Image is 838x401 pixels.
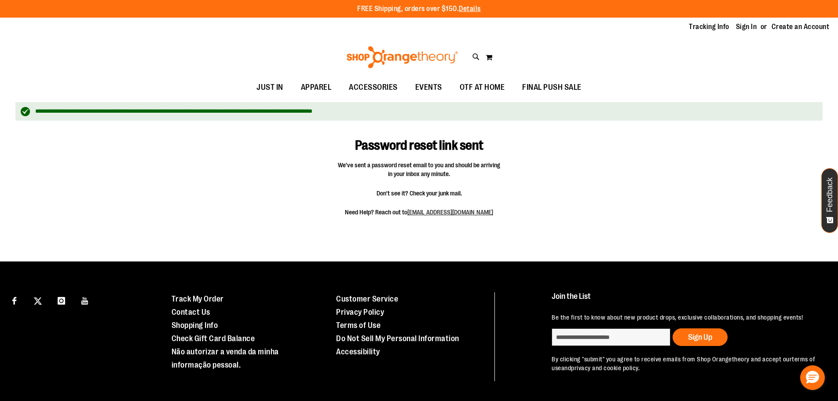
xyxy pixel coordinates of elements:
[248,77,292,98] a: JUST IN
[172,294,224,303] a: Track My Order
[172,347,279,369] a: Não autorizar a venda da minha informação pessoal.
[406,77,451,98] a: EVENTS
[522,77,582,97] span: FINAL PUSH SALE
[673,328,728,346] button: Sign Up
[172,334,255,343] a: Check Gift Card Balance
[688,333,712,342] span: Sign Up
[316,125,522,153] h1: Password reset link sent
[54,292,69,308] a: Visit our Instagram page
[340,77,406,98] a: ACCESSORIES
[552,292,818,309] h4: Join the List
[336,321,381,330] a: Terms of Use
[34,297,42,305] img: Twitter
[415,77,442,97] span: EVENTS
[336,347,380,356] a: Accessibility
[349,77,398,97] span: ACCESSORIES
[172,308,210,316] a: Contact Us
[357,4,481,14] p: FREE Shipping, orders over $150.
[345,46,459,68] img: Shop Orangetheory
[7,292,22,308] a: Visit our Facebook page
[460,77,505,97] span: OTF AT HOME
[407,209,493,216] a: [EMAIL_ADDRESS][DOMAIN_NAME]
[800,365,825,390] button: Hello, have a question? Let’s chat.
[292,77,340,98] a: APPAREL
[336,334,459,343] a: Do Not Sell My Personal Information
[30,292,46,308] a: Visit our X page
[77,292,93,308] a: Visit our Youtube page
[338,161,501,178] span: We've sent a password reset email to you and should be arriving in your inbox any minute.
[552,355,818,372] p: By clicking "submit" you agree to receive emails from Shop Orangetheory and accept our and
[336,308,384,316] a: Privacy Policy
[571,364,640,372] a: privacy and cookie policy.
[301,77,332,97] span: APPAREL
[552,313,818,322] p: Be the first to know about new product drops, exclusive collaborations, and shopping events!
[172,321,218,330] a: Shopping Info
[552,328,670,346] input: enter email
[513,77,590,98] a: FINAL PUSH SALE
[256,77,283,97] span: JUST IN
[338,208,501,217] span: Need Help? Reach out to
[451,77,514,98] a: OTF AT HOME
[459,5,481,13] a: Details
[826,177,834,212] span: Feedback
[736,22,757,32] a: Sign In
[336,294,398,303] a: Customer Service
[821,168,838,233] button: Feedback - Show survey
[338,189,501,198] span: Don't see it? Check your junk mail.
[689,22,729,32] a: Tracking Info
[772,22,830,32] a: Create an Account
